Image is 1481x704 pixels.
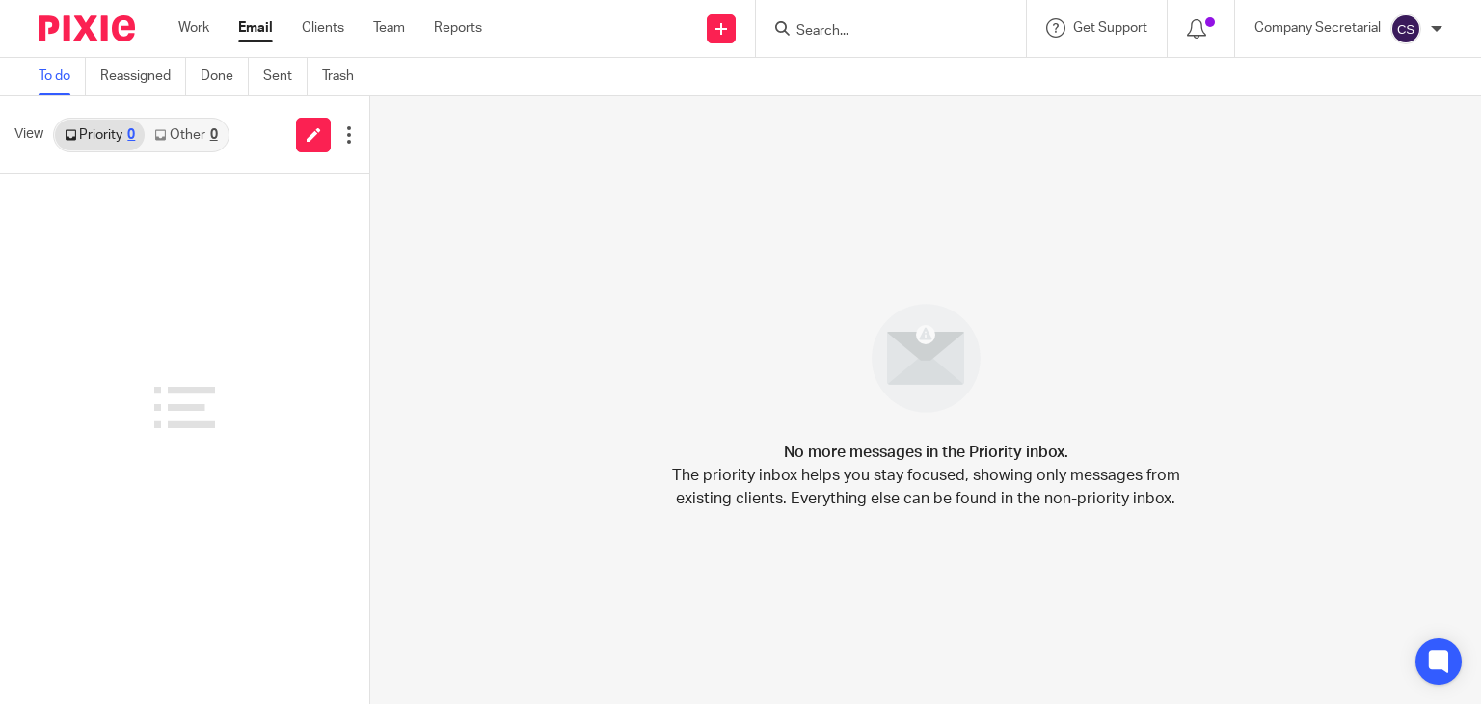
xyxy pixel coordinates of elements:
[39,15,135,41] img: Pixie
[1254,18,1381,38] p: Company Secretarial
[100,58,186,95] a: Reassigned
[263,58,308,95] a: Sent
[55,120,145,150] a: Priority0
[302,18,344,38] a: Clients
[1390,14,1421,44] img: svg%3E
[670,464,1181,510] p: The priority inbox helps you stay focused, showing only messages from existing clients. Everythin...
[39,58,86,95] a: To do
[145,120,227,150] a: Other0
[322,58,368,95] a: Trash
[859,291,993,425] img: image
[794,23,968,41] input: Search
[14,124,43,145] span: View
[178,18,209,38] a: Work
[127,128,135,142] div: 0
[201,58,249,95] a: Done
[210,128,218,142] div: 0
[434,18,482,38] a: Reports
[373,18,405,38] a: Team
[784,441,1068,464] h4: No more messages in the Priority inbox.
[238,18,273,38] a: Email
[1073,21,1147,35] span: Get Support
